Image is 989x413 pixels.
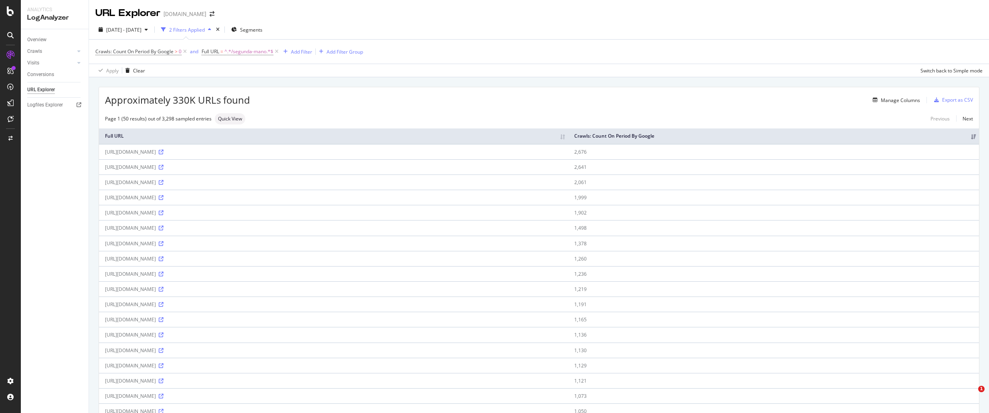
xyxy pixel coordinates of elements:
button: Manage Columns [870,95,920,105]
div: Clear [133,67,145,74]
div: [URL][DOMAIN_NAME] [105,393,562,399]
div: [URL][DOMAIN_NAME] [105,347,562,354]
td: 1,260 [568,251,979,266]
div: [URL][DOMAIN_NAME] [105,362,562,369]
div: Manage Columns [881,97,920,104]
span: 0 [179,46,182,57]
span: [DATE] - [DATE] [106,26,141,33]
div: [URL][DOMAIN_NAME] [105,255,562,262]
td: 1,378 [568,236,979,251]
a: Crawls [27,47,75,56]
div: LogAnalyzer [27,13,82,22]
button: Add Filter Group [316,47,363,56]
div: [URL][DOMAIN_NAME] [105,148,562,155]
div: URL Explorer [95,6,160,20]
td: 1,498 [568,220,979,235]
div: neutral label [215,113,245,124]
th: Crawls: Count On Period By Google: activate to sort column ascending [568,128,979,144]
td: 2,676 [568,144,979,159]
td: 1,165 [568,312,979,327]
td: 1,219 [568,281,979,297]
div: [URL][DOMAIN_NAME] [105,194,562,201]
button: Add Filter [280,47,312,56]
td: 1,902 [568,205,979,220]
div: Apply [106,67,119,74]
div: Conversions [27,70,54,79]
span: = [220,48,223,55]
td: 2,061 [568,174,979,190]
td: 1,129 [568,358,979,373]
a: Conversions [27,70,83,79]
td: 2,641 [568,159,979,174]
iframe: Intercom live chat [962,386,981,405]
a: Next [956,113,973,124]
a: Logfiles Explorer [27,101,83,109]
div: Visits [27,59,39,67]
div: Add Filter [291,48,312,55]
button: Segments [228,23,266,36]
button: Apply [95,64,119,77]
div: Export as CSV [942,96,973,103]
a: Visits [27,59,75,67]
div: arrow-right-arrow-left [210,11,214,17]
div: URL Explorer [27,86,55,94]
div: [URL][DOMAIN_NAME] [105,301,562,308]
div: [URL][DOMAIN_NAME] [105,225,562,231]
div: [URL][DOMAIN_NAME] [105,286,562,293]
div: Overview [27,36,46,44]
span: 1 [978,386,985,392]
div: [DOMAIN_NAME] [163,10,206,18]
div: [URL][DOMAIN_NAME] [105,271,562,277]
td: 1,130 [568,343,979,358]
div: Analytics [27,6,82,13]
button: and [190,48,198,55]
span: > [175,48,178,55]
span: Segments [240,26,262,33]
span: Full URL [202,48,219,55]
td: 1,191 [568,297,979,312]
div: [URL][DOMAIN_NAME] [105,331,562,338]
a: Overview [27,36,83,44]
td: 1,121 [568,373,979,388]
div: [URL][DOMAIN_NAME] [105,377,562,384]
button: 2 Filters Applied [158,23,214,36]
div: 2 Filters Applied [169,26,205,33]
td: 1,999 [568,190,979,205]
button: Export as CSV [931,94,973,106]
td: 1,073 [568,388,979,403]
div: Crawls [27,47,42,56]
div: [URL][DOMAIN_NAME] [105,164,562,170]
div: [URL][DOMAIN_NAME] [105,179,562,186]
button: [DATE] - [DATE] [95,23,151,36]
span: Crawls: Count On Period By Google [95,48,174,55]
span: ^.*/segunda-mano.*$ [224,46,273,57]
span: Approximately 330K URLs found [105,93,250,107]
div: [URL][DOMAIN_NAME] [105,240,562,247]
button: Clear [122,64,145,77]
div: times [214,26,221,34]
div: Page 1 (50 results) out of 3,298 sampled entries [105,115,212,122]
td: 1,136 [568,327,979,342]
div: [URL][DOMAIN_NAME] [105,316,562,323]
button: Switch back to Simple mode [917,64,983,77]
th: Full URL: activate to sort column ascending [99,128,568,144]
td: 1,236 [568,266,979,281]
div: Add Filter Group [327,48,363,55]
div: Logfiles Explorer [27,101,63,109]
a: URL Explorer [27,86,83,94]
div: Switch back to Simple mode [920,67,983,74]
div: [URL][DOMAIN_NAME] [105,209,562,216]
span: Quick View [218,116,242,121]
